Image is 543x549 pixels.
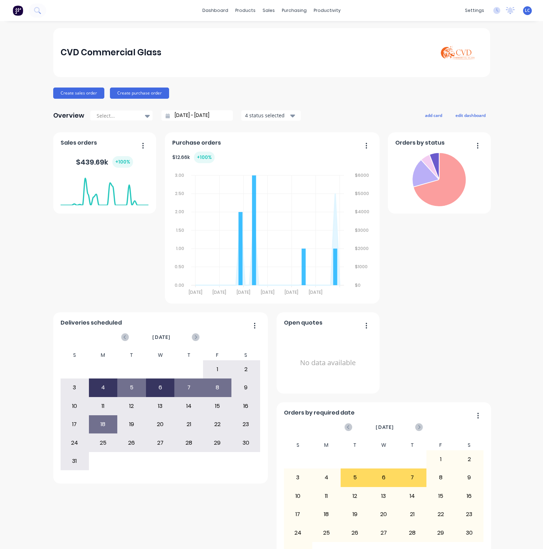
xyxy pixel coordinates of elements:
div: 25 [89,434,117,451]
button: edit dashboard [451,111,490,120]
div: 6 [370,469,398,486]
div: 2 [232,361,260,378]
div: W [146,350,175,360]
div: Overview [53,109,84,123]
tspan: $1000 [355,264,368,270]
div: 10 [61,397,89,415]
div: 12 [341,487,369,505]
button: Create sales order [53,88,104,99]
img: CVD Commercial Glass [433,34,482,71]
tspan: 0.00 [175,282,184,288]
div: T [341,440,369,450]
span: [DATE] [152,333,170,341]
div: 1 [203,361,231,378]
div: 4 status selected [245,112,289,119]
div: 21 [175,416,203,433]
div: 21 [398,506,426,523]
div: 13 [370,487,398,505]
tspan: 2.50 [175,190,184,196]
div: 15 [427,487,455,505]
div: T [398,440,426,450]
span: [DATE] [376,423,394,431]
div: $ 439.69k [76,156,133,168]
div: 27 [370,524,398,541]
button: Create purchase order [110,88,169,99]
div: 20 [146,416,174,433]
div: 22 [427,506,455,523]
div: 7 [398,469,426,486]
div: 26 [118,434,146,451]
a: dashboard [199,5,232,16]
div: 7 [175,379,203,396]
div: 15 [203,397,231,415]
div: S [60,350,89,360]
div: 18 [89,416,117,433]
button: add card [420,111,447,120]
div: M [89,350,118,360]
div: 9 [232,379,260,396]
tspan: 0.50 [175,264,184,270]
tspan: $5000 [355,190,369,196]
tspan: $4000 [355,209,369,215]
div: T [117,350,146,360]
div: 30 [232,434,260,451]
div: 11 [89,397,117,415]
div: 6 [146,379,174,396]
div: settings [461,5,488,16]
div: 17 [61,416,89,433]
div: W [369,440,398,450]
div: 19 [341,506,369,523]
div: No data available [284,330,372,396]
button: 4 status selected [241,110,301,121]
div: 11 [313,487,341,505]
div: 30 [455,524,483,541]
div: $ 12.66k [172,152,215,163]
span: Purchase orders [172,139,221,147]
div: 28 [398,524,426,541]
div: productivity [310,5,344,16]
div: 1 [427,451,455,468]
tspan: $3000 [355,227,369,233]
div: 25 [313,524,341,541]
div: 10 [284,487,312,505]
tspan: [DATE] [261,289,274,295]
div: + 100 % [194,152,215,163]
div: 3 [61,379,89,396]
div: 27 [146,434,174,451]
div: 29 [203,434,231,451]
tspan: 1.50 [176,227,184,233]
tspan: 3.00 [175,172,184,178]
div: + 100 % [112,156,133,168]
div: 20 [370,506,398,523]
div: 8 [203,379,231,396]
div: 18 [313,506,341,523]
img: Factory [13,5,23,16]
span: Orders by required date [284,409,355,417]
div: S [455,440,483,450]
div: 5 [118,379,146,396]
span: Sales orders [61,139,97,147]
div: 19 [118,416,146,433]
span: Open quotes [284,319,322,327]
div: CVD Commercial Glass [61,46,161,60]
tspan: 1.00 [176,245,184,251]
div: 5 [341,469,369,486]
div: 29 [427,524,455,541]
div: 24 [61,434,89,451]
div: 9 [455,469,483,486]
tspan: [DATE] [237,289,250,295]
tspan: [DATE] [285,289,299,295]
div: 31 [61,452,89,470]
div: 13 [146,397,174,415]
div: 23 [455,506,483,523]
tspan: [DATE] [309,289,323,295]
tspan: $2000 [355,245,369,251]
div: products [232,5,259,16]
div: 3 [284,469,312,486]
div: 28 [175,434,203,451]
div: 4 [313,469,341,486]
div: 24 [284,524,312,541]
div: 8 [427,469,455,486]
tspan: [DATE] [189,289,202,295]
tspan: [DATE] [213,289,227,295]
